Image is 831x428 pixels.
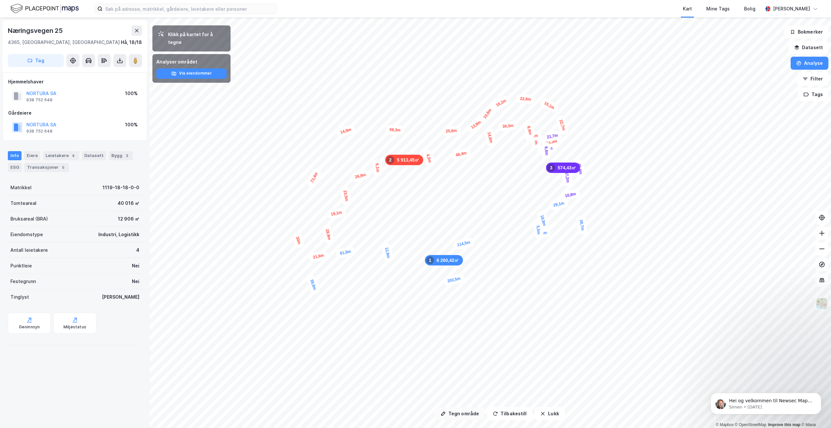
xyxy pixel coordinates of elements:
[797,72,828,85] button: Filter
[132,278,139,285] div: Nei
[291,232,305,249] div: Map marker
[487,407,532,420] button: Tilbakestill
[491,94,512,111] div: Map marker
[168,31,225,46] div: Klikk på kartet for å tegne
[426,256,434,264] div: 1
[24,151,40,160] div: Eiere
[773,5,810,13] div: [PERSON_NAME]
[156,58,227,66] div: Analyser området
[541,142,552,160] div: Map marker
[425,255,463,265] div: Map marker
[103,4,276,14] input: Søk på adresse, matrikkel, gårdeiere, leietakere eller personer
[70,152,77,159] div: 4
[8,54,64,67] button: Tag
[8,25,64,36] div: Næringsvegen 25
[816,297,828,310] img: Z
[335,246,356,259] div: Map marker
[435,407,485,420] button: Tegn område
[109,151,133,160] div: Bygg
[784,25,828,38] button: Bokmerker
[10,215,48,223] div: Bruksareal (BRA)
[483,127,497,148] div: Map marker
[308,250,329,263] div: Map marker
[335,124,356,138] div: Map marker
[498,121,518,131] div: Map marker
[340,186,352,206] div: Map marker
[542,130,562,142] div: Map marker
[125,121,138,129] div: 100%
[791,57,828,70] button: Analyse
[10,184,32,192] div: Matrikkel
[533,221,543,239] div: Map marker
[535,407,564,420] button: Lukk
[156,68,227,79] button: Vis eiendommer
[536,210,550,231] div: Map marker
[451,148,472,161] div: Map marker
[547,164,555,172] div: 3
[8,78,142,86] div: Hjemmelshaver
[716,422,734,427] a: Mapbox
[442,126,461,136] div: Map marker
[549,198,569,211] div: Map marker
[768,422,800,427] a: Improve this map
[26,97,52,103] div: 938 752 648
[452,237,475,250] div: Map marker
[306,274,320,295] div: Map marker
[478,103,497,124] div: Map marker
[385,125,404,135] div: Map marker
[103,184,139,192] div: 1119-18-18-0-0
[10,231,43,238] div: Eiendomstype
[118,199,139,207] div: 40 016 ㎡
[542,136,562,148] div: Map marker
[10,278,36,285] div: Festegrunn
[443,273,465,286] div: Map marker
[124,152,130,159] div: 3
[8,163,22,172] div: ESG
[43,151,79,160] div: Leietakere
[546,163,580,173] div: Map marker
[683,5,692,13] div: Kart
[560,189,581,201] div: Map marker
[10,3,79,14] img: logo.f888ab2527a4732fd821a326f86c7f29.svg
[63,324,86,330] div: Miljøstatus
[306,167,322,188] div: Map marker
[561,167,573,187] div: Map marker
[735,422,767,427] a: OpenStreetMap
[387,156,394,164] div: 2
[8,151,21,160] div: Info
[539,97,560,114] div: Map marker
[8,109,142,117] div: Gårdeiere
[744,5,755,13] div: Bolig
[576,215,588,235] div: Map marker
[82,151,106,160] div: Datasett
[24,163,69,172] div: Transaksjoner
[372,159,383,177] div: Map marker
[19,324,40,330] div: Geoinnsyn
[98,231,139,238] div: Industri, Logistikk
[121,38,142,46] div: Hå, 18/18
[136,246,139,254] div: 4
[789,41,828,54] button: Datasett
[523,121,536,140] div: Map marker
[125,90,138,97] div: 100%
[555,115,570,136] div: Map marker
[8,38,120,46] div: 4365, [GEOGRAPHIC_DATA], [GEOGRAPHIC_DATA]
[326,207,346,220] div: Map marker
[10,246,48,254] div: Antall leietakere
[118,215,139,223] div: 12 906 ㎡
[10,262,32,270] div: Punktleie
[350,169,371,183] div: Map marker
[132,262,139,270] div: Nei
[516,94,535,105] div: Map marker
[102,293,139,301] div: [PERSON_NAME]
[466,116,486,134] div: Map marker
[26,129,52,134] div: 938 752 648
[706,5,730,13] div: Mine Tags
[385,155,423,165] div: Map marker
[322,224,335,245] div: Map marker
[798,88,828,101] button: Tags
